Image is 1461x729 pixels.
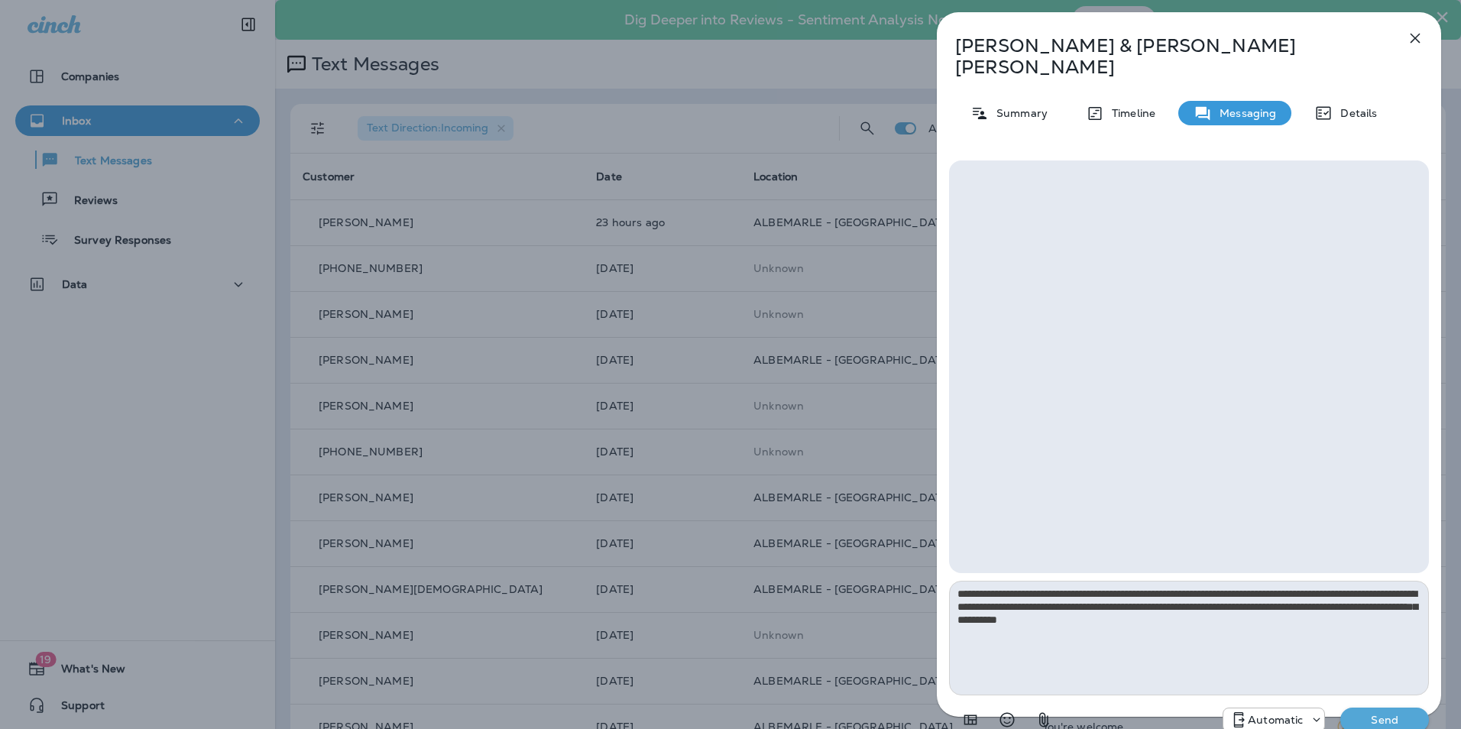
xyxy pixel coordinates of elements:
[1333,107,1377,119] p: Details
[1248,714,1303,726] p: Automatic
[1212,107,1276,119] p: Messaging
[989,107,1048,119] p: Summary
[955,35,1372,78] p: [PERSON_NAME] & [PERSON_NAME] [PERSON_NAME]
[1104,107,1155,119] p: Timeline
[1352,713,1417,727] p: Send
